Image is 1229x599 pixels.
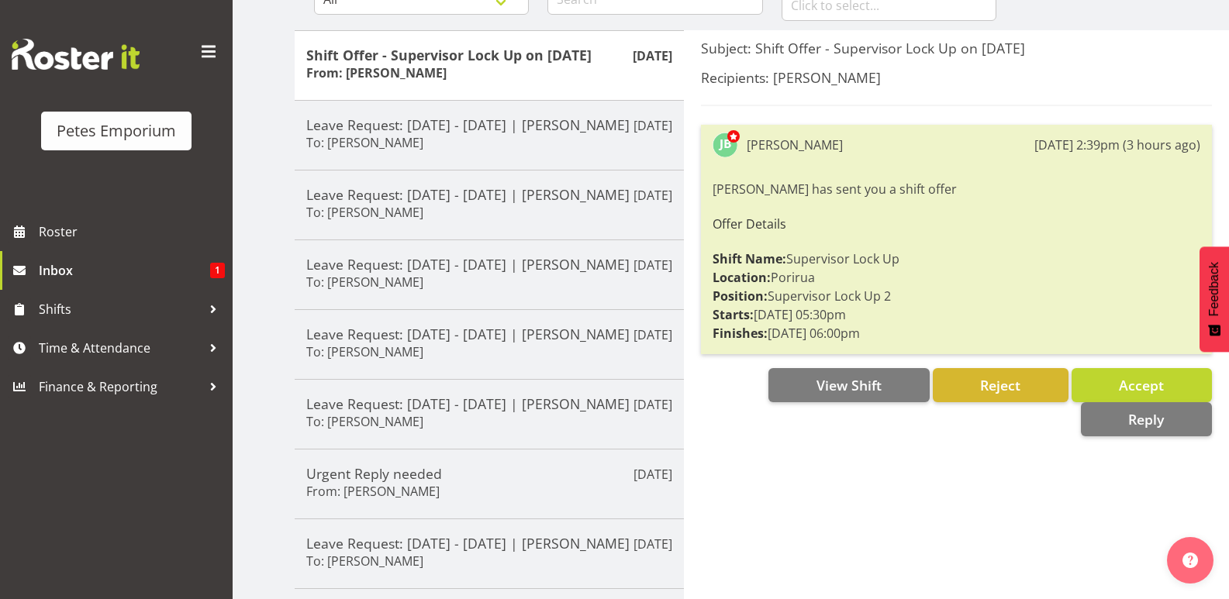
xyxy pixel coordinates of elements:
h6: To: [PERSON_NAME] [306,553,423,569]
h5: Leave Request: [DATE] - [DATE] | [PERSON_NAME] [306,535,672,552]
p: [DATE] [633,325,672,344]
p: [DATE] [633,465,672,484]
span: Shifts [39,298,202,321]
div: [DATE] 2:39pm (3 hours ago) [1034,136,1200,154]
button: Reply [1081,402,1212,436]
img: help-xxl-2.png [1182,553,1198,568]
h5: Recipients: [PERSON_NAME] [701,69,1212,86]
strong: Finishes: [713,325,768,342]
h5: Leave Request: [DATE] - [DATE] | [PERSON_NAME] [306,256,672,273]
strong: Shift Name: [713,250,786,267]
h6: To: [PERSON_NAME] [306,344,423,360]
strong: Position: [713,287,768,305]
strong: Location: [713,269,771,286]
button: Reject [933,368,1068,402]
span: Inbox [39,259,210,282]
p: [DATE] [633,186,672,205]
h6: To: [PERSON_NAME] [306,135,423,150]
h5: Shift Offer - Supervisor Lock Up on [DATE] [306,46,672,64]
button: View Shift [768,368,929,402]
span: Finance & Reporting [39,375,202,398]
img: jodine-bunn132.jpg [713,133,737,157]
h6: To: [PERSON_NAME] [306,414,423,429]
h5: Subject: Shift Offer - Supervisor Lock Up on [DATE] [701,40,1212,57]
span: Reject [980,376,1020,394]
img: Rosterit website logo [12,39,140,70]
h6: To: [PERSON_NAME] [306,274,423,290]
div: Petes Emporium [57,119,176,143]
div: [PERSON_NAME] has sent you a shift offer Supervisor Lock Up Porirua Supervisor Lock Up 2 [DATE] 0... [713,176,1200,346]
h5: Leave Request: [DATE] - [DATE] | [PERSON_NAME] [306,116,672,133]
span: Reply [1128,410,1164,429]
p: [DATE] [633,256,672,274]
h6: From: [PERSON_NAME] [306,65,447,81]
button: Feedback - Show survey [1200,246,1229,352]
button: Accept [1072,368,1212,402]
span: Accept [1119,376,1164,394]
h5: Leave Request: [DATE] - [DATE] | [PERSON_NAME] [306,395,672,412]
p: [DATE] [633,116,672,135]
p: [DATE] [633,395,672,414]
span: View Shift [816,376,882,394]
h6: Offer Details [713,217,1200,231]
p: [DATE] [633,46,672,65]
span: Time & Attendance [39,336,202,360]
div: [PERSON_NAME] [747,136,843,154]
p: [DATE] [633,535,672,553]
h6: From: [PERSON_NAME] [306,484,440,499]
h5: Leave Request: [DATE] - [DATE] | [PERSON_NAME] [306,325,672,343]
h6: To: [PERSON_NAME] [306,205,423,220]
span: 1 [210,263,225,278]
h5: Urgent Reply needed [306,465,672,482]
h5: Leave Request: [DATE] - [DATE] | [PERSON_NAME] [306,186,672,203]
strong: Starts: [713,306,754,323]
span: Roster [39,220,225,243]
span: Feedback [1207,262,1221,316]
